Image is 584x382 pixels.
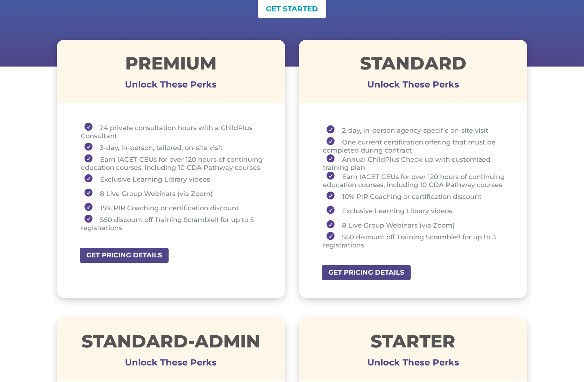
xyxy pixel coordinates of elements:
a: GET PRICING DETAILS [79,247,169,264]
h1: STANDARD-ADMIN [57,332,285,354]
li: Exclusive Learning Library videos [81,172,267,186]
h1: STANDARD [299,54,527,76]
h3: Unlock These Perks [299,363,527,366]
li: 3-day, in-person, tailored, on-site visit [81,140,267,154]
li: Earn IACET CEUs for over 120 hours of continuing education courses, including 10 CDA Pathway courses [81,154,267,172]
li: Annual ChildPlus Check-up with customized training plan [323,154,509,172]
li: Exclusive Learning Library videos [323,203,509,218]
h1: Premium [57,54,285,76]
li: $50 discount off Training Scramble!! for up to 5 registrations [81,215,267,232]
li: 8 Live Group Webinars (via Zoom) [323,218,509,232]
li: 10% PIR Coaching or certification discount [323,189,509,203]
h3: Unlock These Perks [299,85,527,88]
h3: Unlock These Perks [57,85,285,88]
h1: STARTER [299,332,527,354]
a: GET PRICING DETAILS [321,264,411,281]
h3: Unlock These Perks [57,363,285,366]
li: One current certification offering that must be completed during contract [323,137,509,154]
li: Earn IACET CEUs for over 120 hours of continuing education courses, including 10 CDA Pathway courses [323,172,509,189]
li: $50 discount off Training Scramble!! for up to 3 registrations [323,232,509,249]
li: 24 private consultation hours with a ChildPlus Consultant [81,123,267,140]
li: 8 Live Group Webinars (via Zoom) [81,186,267,200]
iframe: Chat Widget [547,347,584,382]
li: 2-day, in-person agency-specific on-site visit [323,123,509,137]
li: 15% PIR Coaching or certification discount [81,200,267,215]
